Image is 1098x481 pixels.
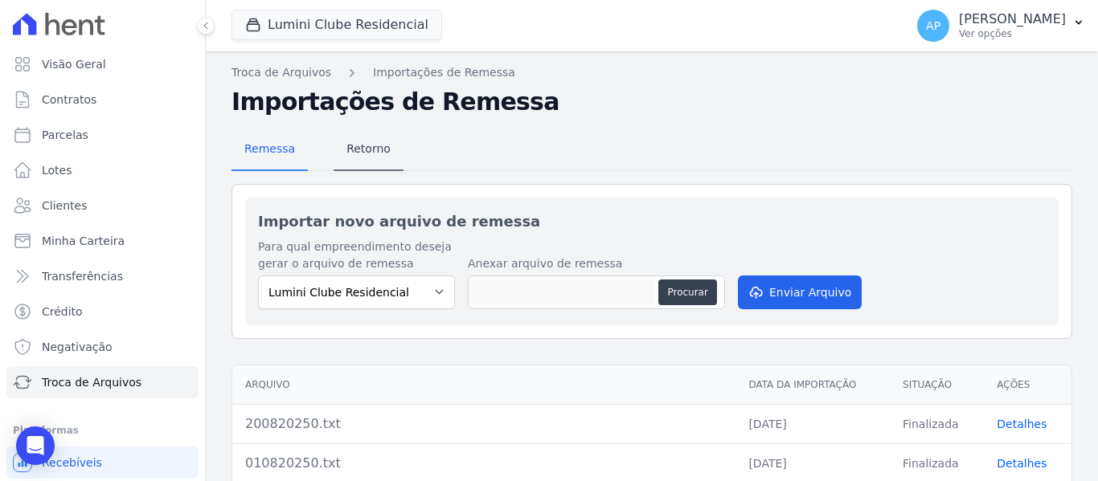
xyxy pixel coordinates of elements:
[658,279,716,305] button: Procurar
[959,27,1066,40] p: Ver opções
[258,238,455,272] label: Para qual empreendimento deseja gerar o arquivo de remessa
[13,421,192,440] div: Plataformas
[42,268,123,284] span: Transferências
[6,119,199,151] a: Parcelas
[6,366,199,398] a: Troca de Arquivos
[904,3,1098,48] button: AP [PERSON_NAME] Ver opções
[6,331,199,363] a: Negativação
[231,129,308,171] a: Remessa
[245,454,723,473] div: 010820250.txt
[997,457,1047,470] a: Detalhes
[42,92,96,108] span: Contratos
[42,339,113,355] span: Negativação
[738,275,862,309] button: Enviar Arquivo
[6,190,199,222] a: Clientes
[245,414,723,434] div: 200820250.txt
[735,404,890,443] td: [DATE]
[231,10,442,40] button: Lumini Clube Residencial
[468,255,725,272] label: Anexar arquivo de remessa
[926,20,940,31] span: AP
[42,162,72,178] span: Lotes
[232,365,735,405] th: Arquivo
[231,64,331,81] a: Troca de Arquivos
[231,88,1072,116] h2: Importações de Remessa
[258,210,1046,232] h2: Importar novo arquivo de remessa
[334,129,404,171] a: Retorno
[231,64,1072,81] nav: Breadcrumb
[997,418,1047,430] a: Detalhes
[42,198,87,214] span: Clientes
[890,365,984,405] th: Situação
[16,426,55,465] div: Open Intercom Messenger
[6,446,199,479] a: Recebíveis
[6,225,199,257] a: Minha Carteira
[6,48,199,80] a: Visão Geral
[735,365,890,405] th: Data da Importação
[6,154,199,186] a: Lotes
[42,56,106,72] span: Visão Geral
[6,260,199,292] a: Transferências
[231,129,404,171] nav: Tab selector
[42,233,125,249] span: Minha Carteira
[337,132,400,165] span: Retorno
[42,374,141,390] span: Troca de Arquivos
[42,455,102,471] span: Recebíveis
[235,132,305,165] span: Remessa
[6,84,199,116] a: Contratos
[42,127,88,143] span: Parcelas
[373,64,515,81] a: Importações de Remessa
[890,404,984,443] td: Finalizada
[959,11,1066,27] p: [PERSON_NAME]
[6,296,199,328] a: Crédito
[42,304,83,320] span: Crédito
[984,365,1071,405] th: Ações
